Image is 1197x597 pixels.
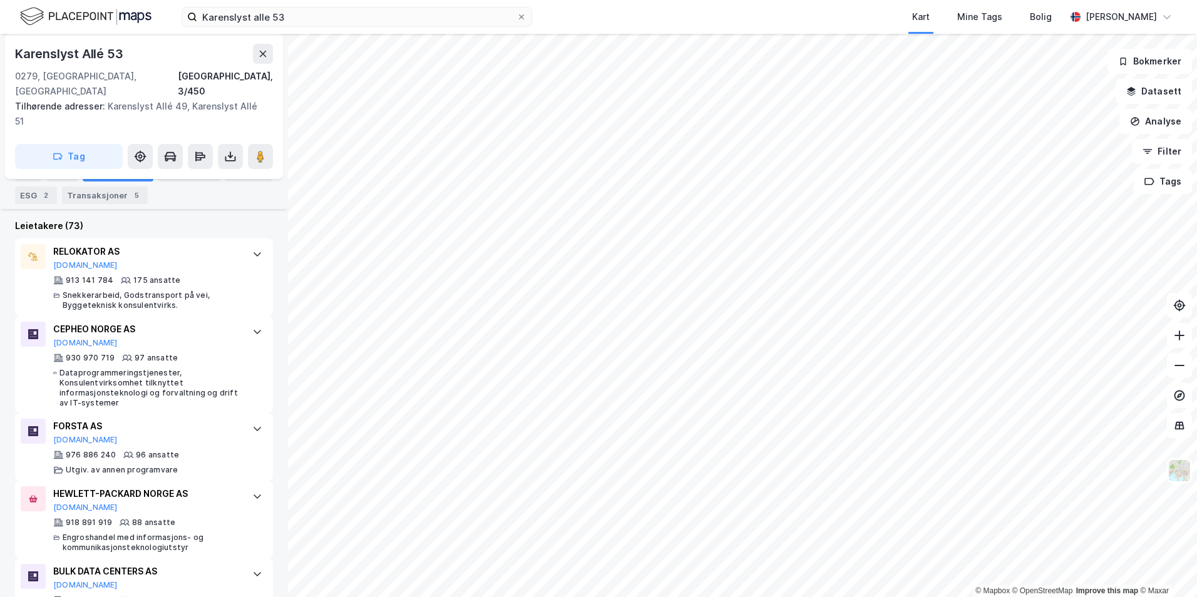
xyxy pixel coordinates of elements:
div: 0279, [GEOGRAPHIC_DATA], [GEOGRAPHIC_DATA] [15,69,178,99]
button: Tags [1134,169,1192,194]
div: 976 886 240 [66,450,116,460]
div: 97 ansatte [135,353,178,363]
a: Mapbox [975,586,1010,595]
div: 918 891 919 [66,518,112,528]
iframe: Chat Widget [1134,537,1197,597]
div: [GEOGRAPHIC_DATA], 3/450 [178,69,273,99]
div: RELOKATOR AS [53,244,240,259]
div: ESG [15,186,57,204]
div: Leietakere (73) [15,218,273,233]
div: 930 970 719 [66,353,115,363]
div: 2 [39,189,52,202]
a: OpenStreetMap [1012,586,1073,595]
button: Analyse [1119,109,1192,134]
button: [DOMAIN_NAME] [53,338,118,348]
button: [DOMAIN_NAME] [53,503,118,513]
div: 913 141 784 [66,275,113,285]
button: [DOMAIN_NAME] [53,580,118,590]
div: [PERSON_NAME] [1086,9,1157,24]
div: 88 ansatte [132,518,175,528]
div: Kart [912,9,930,24]
div: Bolig [1030,9,1052,24]
button: Datasett [1116,79,1192,104]
span: Tilhørende adresser: [15,101,108,111]
img: logo.f888ab2527a4732fd821a326f86c7f29.svg [20,6,152,28]
div: HEWLETT-PACKARD NORGE AS [53,486,240,501]
div: Karenslyst Allé 53 [15,44,125,64]
div: CEPHEO NORGE AS [53,322,240,337]
div: Kontrollprogram for chat [1134,537,1197,597]
input: Søk på adresse, matrikkel, gårdeiere, leietakere eller personer [197,8,516,26]
button: [DOMAIN_NAME] [53,435,118,445]
div: Utgiv. av annen programvare [66,465,178,475]
img: Z [1168,459,1191,482]
div: Engroshandel med informasjons- og kommunikasjonsteknologiutstyr [63,533,240,553]
button: [DOMAIN_NAME] [53,260,118,270]
div: Dataprogrammeringstjenester, Konsulentvirksomhet tilknyttet informasjonsteknologi og forvaltning ... [59,368,240,408]
button: Filter [1132,139,1192,164]
div: Transaksjoner [62,186,148,204]
button: Tag [15,144,123,169]
div: 96 ansatte [136,450,179,460]
button: Bokmerker [1107,49,1192,74]
a: Improve this map [1076,586,1138,595]
div: Karenslyst Allé 49, Karenslyst Allé 51 [15,99,263,129]
div: 5 [130,189,143,202]
div: FORSTA AS [53,419,240,434]
div: BULK DATA CENTERS AS [53,564,240,579]
div: Mine Tags [957,9,1002,24]
div: 175 ansatte [133,275,180,285]
div: Snekkerarbeid, Godstransport på vei, Byggeteknisk konsulentvirks. [63,290,240,310]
